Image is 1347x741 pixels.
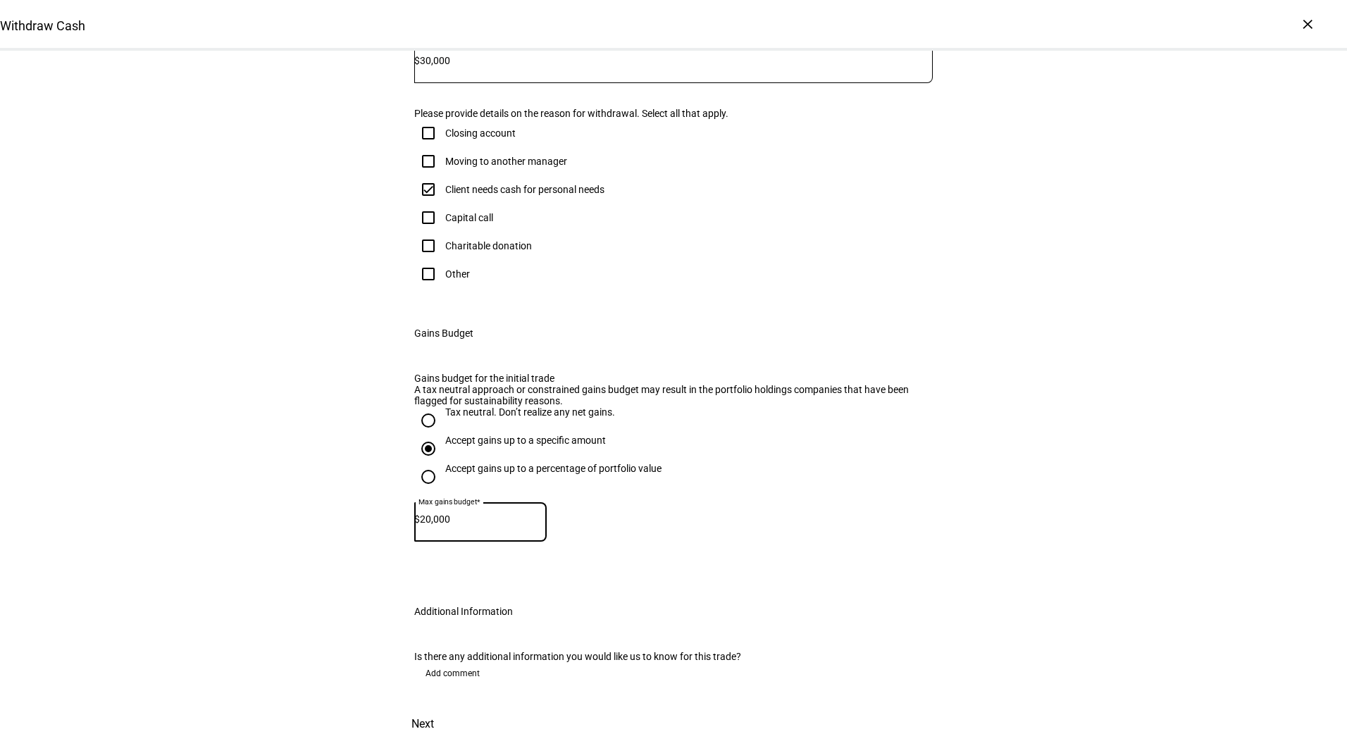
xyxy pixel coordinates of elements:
div: Moving to another manager [445,156,567,167]
div: Tax neutral. Don’t realize any net gains. [445,406,615,418]
mat-label: Max gains budget* [418,497,480,506]
span: Add comment [426,662,480,685]
button: Next [392,707,454,741]
div: Client needs cash for personal needs [445,184,604,195]
div: Gains budget for the initial trade [414,373,933,384]
div: Gains Budget [414,328,473,339]
div: Accept gains up to a specific amount [445,435,606,446]
div: Accept gains up to a percentage of portfolio value [445,463,662,474]
span: $ [414,513,420,525]
span: Next [411,707,434,741]
div: A tax neutral approach or constrained gains budget may result in the portfolio holdings companies... [414,384,933,406]
span: $ [414,55,420,66]
div: Closing account [445,127,516,139]
div: Capital call [445,212,493,223]
div: Other [445,268,470,280]
div: Please provide details on the reason for withdrawal. Select all that apply. [414,108,933,119]
div: Is there any additional information you would like us to know for this trade? [414,651,933,662]
div: Additional Information [414,606,513,617]
div: Charitable donation [445,240,532,251]
div: × [1296,13,1319,35]
button: Add comment [414,662,491,685]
